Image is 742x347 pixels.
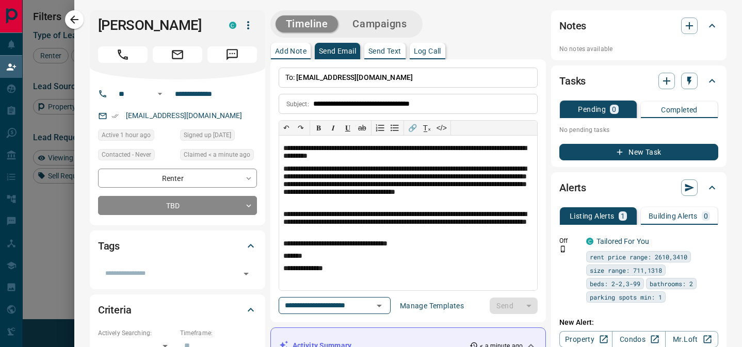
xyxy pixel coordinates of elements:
svg: Email Verified [111,112,119,120]
button: ↶ [279,121,294,135]
span: Message [207,46,257,63]
p: Completed [661,106,698,113]
span: [EMAIL_ADDRESS][DOMAIN_NAME] [296,73,413,81]
span: parking spots min: 1 [590,292,662,302]
button: 𝑰 [326,121,341,135]
svg: Push Notification Only [559,245,567,253]
button: Open [239,267,253,281]
button: T̲ₓ [420,121,434,135]
button: 𝐔 [341,121,355,135]
div: Fri Sep 12 2025 [180,149,257,163]
div: condos.ca [229,22,236,29]
button: ab [355,121,369,135]
h2: Tags [98,238,120,254]
p: No pending tasks [559,122,718,138]
div: split button [490,298,538,314]
div: TBD [98,196,257,215]
p: 1 [621,212,625,220]
button: New Task [559,144,718,160]
span: Signed up [DATE] [184,130,231,140]
button: Open [154,88,166,100]
h2: Criteria [98,302,132,318]
button: 𝐁 [312,121,326,135]
button: ↷ [294,121,308,135]
p: 0 [612,106,616,113]
button: Bullet list [388,121,402,135]
a: [EMAIL_ADDRESS][DOMAIN_NAME] [126,111,243,120]
h1: [PERSON_NAME] [98,17,214,34]
button: Open [372,299,386,313]
p: Listing Alerts [570,212,615,220]
span: size range: 711,1318 [590,265,662,275]
div: Notes [559,13,718,38]
s: ab [358,124,366,132]
p: Actively Searching: [98,328,175,338]
p: 0 [704,212,708,220]
div: condos.ca [586,238,593,245]
p: Send Text [368,47,401,55]
span: Contacted - Never [102,150,151,160]
p: Pending [578,106,606,113]
div: Mon Oct 22 2018 [180,129,257,144]
div: Tags [98,234,257,258]
span: rent price range: 2610,3410 [590,252,687,262]
div: Alerts [559,175,718,200]
div: Tasks [559,69,718,93]
span: beds: 2-2,3-99 [590,278,640,289]
p: Add Note [275,47,307,55]
p: Subject: [286,100,309,109]
span: Claimed < a minute ago [184,150,250,160]
button: Timeline [276,15,338,32]
button: Numbered list [373,121,388,135]
h2: Tasks [559,73,586,89]
button: Manage Templates [394,298,470,314]
p: Send Email [319,47,356,55]
h2: Notes [559,18,586,34]
button: </> [434,121,449,135]
span: Call [98,46,148,63]
div: Fri Sep 12 2025 [98,129,175,144]
p: No notes available [559,44,718,54]
div: Renter [98,169,257,188]
span: Active 1 hour ago [102,130,151,140]
h2: Alerts [559,179,586,196]
p: Off [559,236,580,245]
p: Building Alerts [649,212,698,220]
p: Timeframe: [180,328,257,338]
p: New Alert: [559,317,718,328]
span: bathrooms: 2 [650,278,693,289]
span: Email [153,46,202,63]
p: Log Call [414,47,441,55]
a: Tailored For You [596,237,649,245]
button: Campaigns [342,15,417,32]
div: Criteria [98,298,257,322]
button: 🔗 [406,121,420,135]
span: 𝐔 [345,124,350,132]
p: To: [279,68,538,88]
